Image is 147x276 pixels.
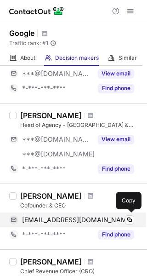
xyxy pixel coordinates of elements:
[55,54,99,62] span: Decision makers
[20,201,141,210] div: Cofounder & CEO
[20,267,141,276] div: Chief Revenue Officer (CRO)
[98,135,134,144] button: Reveal Button
[20,191,82,201] div: [PERSON_NAME]
[22,135,92,144] span: ***@[DOMAIN_NAME]
[20,257,82,266] div: [PERSON_NAME]
[22,216,133,224] span: [EMAIL_ADDRESS][DOMAIN_NAME]
[9,6,64,17] img: ContactOut v5.3.10
[98,164,134,173] button: Reveal Button
[98,69,134,78] button: Reveal Button
[119,54,137,62] span: Similar
[20,54,35,62] span: About
[20,121,141,129] div: Head of Agency - [GEOGRAPHIC_DATA] & [GEOGRAPHIC_DATA]
[98,84,134,93] button: Reveal Button
[98,230,134,239] button: Reveal Button
[22,150,95,158] span: ***@[DOMAIN_NAME]
[9,40,48,46] span: Traffic rank: # 1
[22,69,92,78] span: ***@[DOMAIN_NAME]
[20,111,82,120] div: [PERSON_NAME]
[9,28,34,39] h1: Google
